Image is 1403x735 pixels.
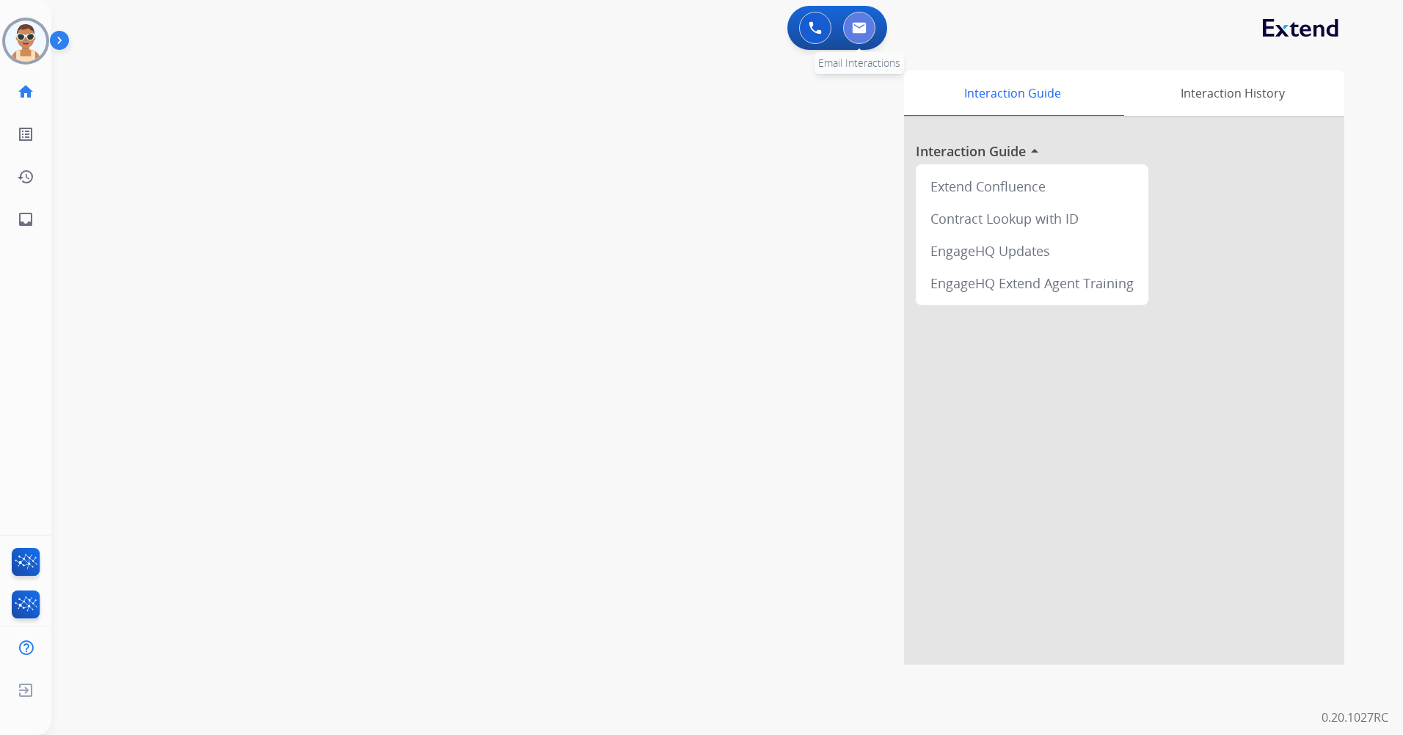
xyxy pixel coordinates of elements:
[17,125,34,143] mat-icon: list_alt
[1322,709,1388,726] p: 0.20.1027RC
[922,202,1143,235] div: Contract Lookup with ID
[17,83,34,100] mat-icon: home
[17,211,34,228] mat-icon: inbox
[904,70,1120,116] div: Interaction Guide
[818,56,900,70] span: Email Interactions
[17,168,34,186] mat-icon: history
[922,267,1143,299] div: EngageHQ Extend Agent Training
[922,170,1143,202] div: Extend Confluence
[5,21,46,62] img: avatar
[1120,70,1344,116] div: Interaction History
[922,235,1143,267] div: EngageHQ Updates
